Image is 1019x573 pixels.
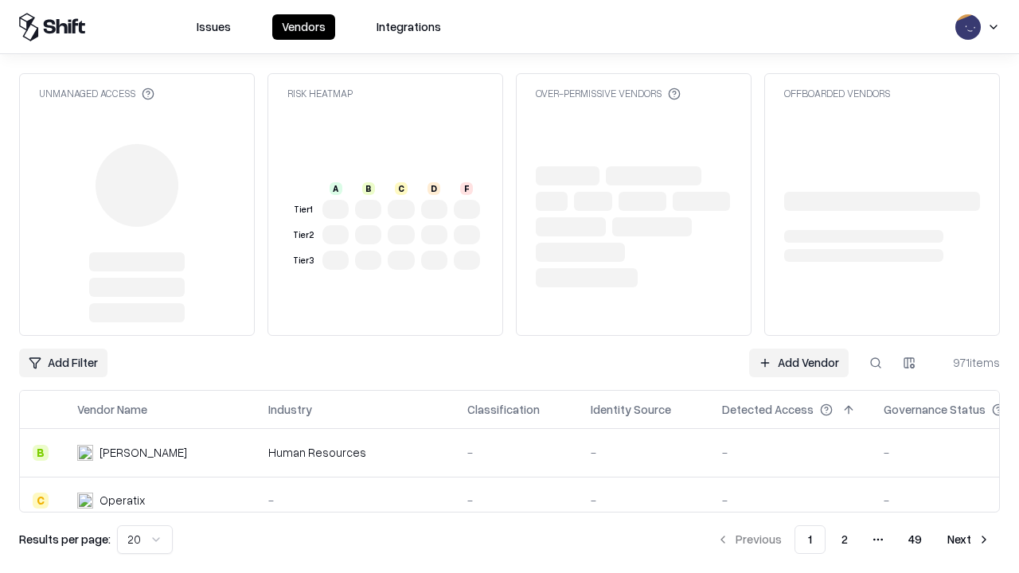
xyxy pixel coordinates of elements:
[100,492,145,509] div: Operatix
[77,493,93,509] img: Operatix
[428,182,440,195] div: D
[33,445,49,461] div: B
[722,444,858,461] div: -
[187,14,240,40] button: Issues
[467,401,540,418] div: Classification
[77,401,147,418] div: Vendor Name
[367,14,451,40] button: Integrations
[77,445,93,461] img: Deel
[591,401,671,418] div: Identity Source
[19,349,107,377] button: Add Filter
[784,87,890,100] div: Offboarded Vendors
[100,444,187,461] div: [PERSON_NAME]
[268,401,312,418] div: Industry
[272,14,335,40] button: Vendors
[19,531,111,548] p: Results per page:
[749,349,849,377] a: Add Vendor
[591,492,697,509] div: -
[330,182,342,195] div: A
[268,444,442,461] div: Human Resources
[467,444,565,461] div: -
[722,401,814,418] div: Detected Access
[291,228,316,242] div: Tier 2
[936,354,1000,371] div: 971 items
[795,525,826,554] button: 1
[829,525,861,554] button: 2
[896,525,935,554] button: 49
[938,525,1000,554] button: Next
[395,182,408,195] div: C
[287,87,353,100] div: Risk Heatmap
[722,492,858,509] div: -
[467,492,565,509] div: -
[591,444,697,461] div: -
[460,182,473,195] div: F
[536,87,681,100] div: Over-Permissive Vendors
[362,182,375,195] div: B
[268,492,442,509] div: -
[291,203,316,216] div: Tier 1
[39,87,154,100] div: Unmanaged Access
[884,401,986,418] div: Governance Status
[291,254,316,267] div: Tier 3
[707,525,1000,554] nav: pagination
[33,493,49,509] div: C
